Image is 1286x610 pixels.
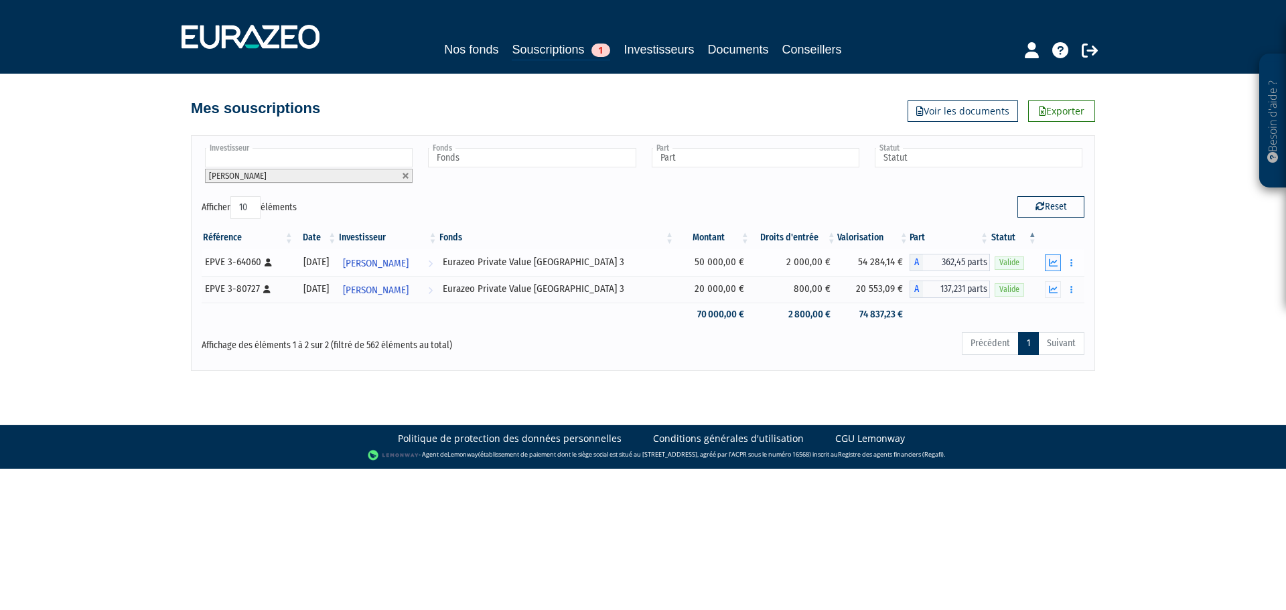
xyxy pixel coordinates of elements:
[191,100,320,117] h4: Mes souscriptions
[205,282,290,296] div: EPVE 3-80727
[910,226,990,249] th: Part: activer pour trier la colonne par ordre croissant
[591,44,610,57] span: 1
[1018,332,1039,355] a: 1
[837,276,910,303] td: 20 553,09 €
[398,432,622,445] a: Politique de protection des données personnelles
[990,226,1038,249] th: Statut : activer pour trier la colonne par ordre d&eacute;croissant
[908,100,1018,122] a: Voir les documents
[1265,61,1281,181] p: Besoin d'aide ?
[343,251,409,276] span: [PERSON_NAME]
[653,432,804,445] a: Conditions générales d'utilisation
[295,226,338,249] th: Date: activer pour trier la colonne par ordre croissant
[202,331,558,352] div: Affichage des éléments 1 à 2 sur 2 (filtré de 562 éléments au total)
[338,276,438,303] a: [PERSON_NAME]
[923,281,990,298] span: 137,231 parts
[751,276,837,303] td: 800,00 €
[837,226,910,249] th: Valorisation: activer pour trier la colonne par ordre croissant
[995,283,1024,296] span: Valide
[708,40,769,59] a: Documents
[299,282,333,296] div: [DATE]
[447,450,478,459] a: Lemonway
[263,285,271,293] i: [Français] Personne physique
[202,226,295,249] th: Référence : activer pour trier la colonne par ordre croissant
[443,282,670,296] div: Eurazeo Private Value [GEOGRAPHIC_DATA] 3
[438,226,674,249] th: Fonds: activer pour trier la colonne par ordre croissant
[675,303,751,326] td: 70 000,00 €
[910,254,923,271] span: A
[837,249,910,276] td: 54 284,14 €
[675,226,751,249] th: Montant: activer pour trier la colonne par ordre croissant
[338,249,438,276] a: [PERSON_NAME]
[428,251,433,276] i: Voir l'investisseur
[428,278,433,303] i: Voir l'investisseur
[910,281,923,298] span: A
[182,25,319,49] img: 1732889491-logotype_eurazeo_blanc_rvb.png
[675,276,751,303] td: 20 000,00 €
[675,249,751,276] td: 50 000,00 €
[751,303,837,326] td: 2 800,00 €
[230,196,261,219] select: Afficheréléments
[995,256,1024,269] span: Valide
[343,278,409,303] span: [PERSON_NAME]
[624,40,694,59] a: Investisseurs
[835,432,905,445] a: CGU Lemonway
[1017,196,1084,218] button: Reset
[202,196,297,219] label: Afficher éléments
[923,254,990,271] span: 362,45 parts
[512,40,610,61] a: Souscriptions1
[910,254,990,271] div: A - Eurazeo Private Value Europe 3
[1028,100,1095,122] a: Exporter
[751,249,837,276] td: 2 000,00 €
[368,449,419,462] img: logo-lemonway.png
[444,40,498,59] a: Nos fonds
[209,171,267,181] span: [PERSON_NAME]
[205,255,290,269] div: EPVE 3-64060
[837,303,910,326] td: 74 837,23 €
[443,255,670,269] div: Eurazeo Private Value [GEOGRAPHIC_DATA] 3
[782,40,842,59] a: Conseillers
[910,281,990,298] div: A - Eurazeo Private Value Europe 3
[13,449,1273,462] div: - Agent de (établissement de paiement dont le siège social est situé au [STREET_ADDRESS], agréé p...
[838,450,944,459] a: Registre des agents financiers (Regafi)
[299,255,333,269] div: [DATE]
[265,258,272,266] i: [Français] Personne physique
[751,226,837,249] th: Droits d'entrée: activer pour trier la colonne par ordre croissant
[338,226,438,249] th: Investisseur: activer pour trier la colonne par ordre croissant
